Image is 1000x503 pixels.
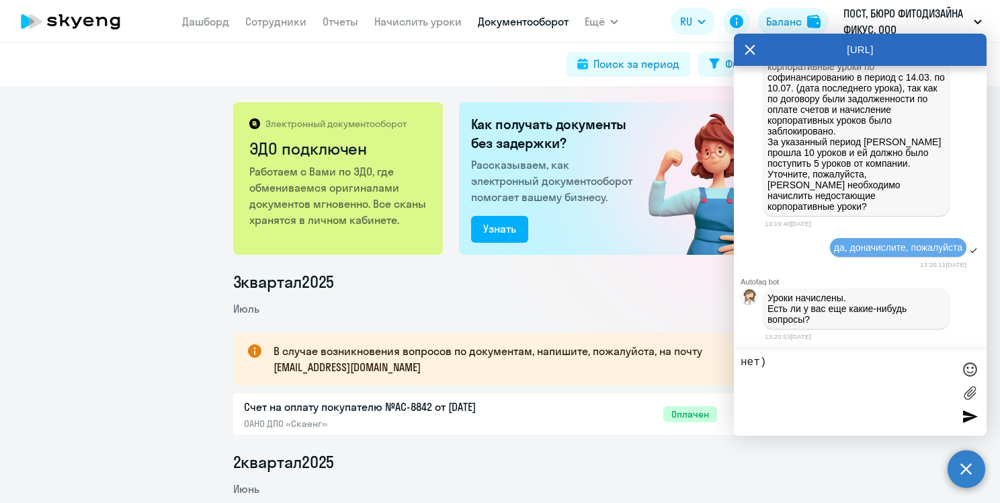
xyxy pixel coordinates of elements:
[758,8,829,35] button: Балансbalance
[374,15,462,28] a: Начислить уроки
[233,271,778,293] li: 3 квартал 2025
[680,13,692,30] span: RU
[249,138,429,159] h2: ЭДО подключен
[585,13,605,30] span: Ещё
[671,8,715,35] button: RU
[274,343,753,375] p: В случае возникновения вопросов по документам, напишите, пожалуйста, на почту [EMAIL_ADDRESS][DOM...
[471,157,638,205] p: Рассказываем, как электронный документооборот помогает вашему бизнесу.
[478,15,569,28] a: Документооборот
[837,5,989,38] button: ПОСТ, БЮРО ФИТОДИЗАЙНА ФИКУС, ООО
[725,56,761,72] div: Фильтр
[741,289,758,309] img: bot avatar
[567,52,690,77] button: Поиск за период
[233,451,778,473] li: 2 квартал 2025
[244,418,526,430] p: ОАНО ДПО «Скаенг»
[585,8,618,35] button: Ещё
[767,29,945,212] p: [PERSON_NAME], уточнил информацию. [PERSON_NAME] не поступали корпоративные уроки по софинансиров...
[741,278,987,286] div: Autofaq bot
[593,56,679,72] div: Поиск за период
[471,115,638,153] h2: Как получать документы без задержки?
[182,15,229,28] a: Дашборд
[807,15,821,28] img: balance
[843,5,968,38] p: ПОСТ, БЮРО ФИТОДИЗАЙНА ФИКУС, ООО
[765,333,811,340] time: 13:20:53[DATE]
[766,13,802,30] div: Баланс
[245,15,306,28] a: Сотрудники
[626,102,778,255] img: connected
[244,399,526,415] p: Счет на оплату покупателю №AC-8842 от [DATE]
[767,293,945,325] p: Уроки начислены. Есть ли у вас еще какие-нибудь вопросы?
[265,118,407,130] p: Электронный документооборот
[698,52,772,77] button: Фильтр
[483,221,516,237] div: Узнать
[323,15,358,28] a: Отчеты
[663,406,717,422] span: Оплачен
[233,302,259,315] span: Июль
[244,399,717,430] a: Счет на оплату покупателю №AC-8842 от [DATE]ОАНО ДПО «Скаенг»Оплачен
[249,163,429,228] p: Работаем с Вами по ЭДО, где обмениваемся оригиналами документов мгновенно. Все сканы хранятся в л...
[920,261,966,268] time: 13:20:11[DATE]
[765,220,811,227] time: 13:19:40[DATE]
[741,356,953,429] textarea: нет)
[960,383,980,403] label: Лимит 10 файлов
[834,242,962,253] span: да, доначислите, пожалуйста
[233,482,259,496] span: Июнь
[471,216,528,243] button: Узнать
